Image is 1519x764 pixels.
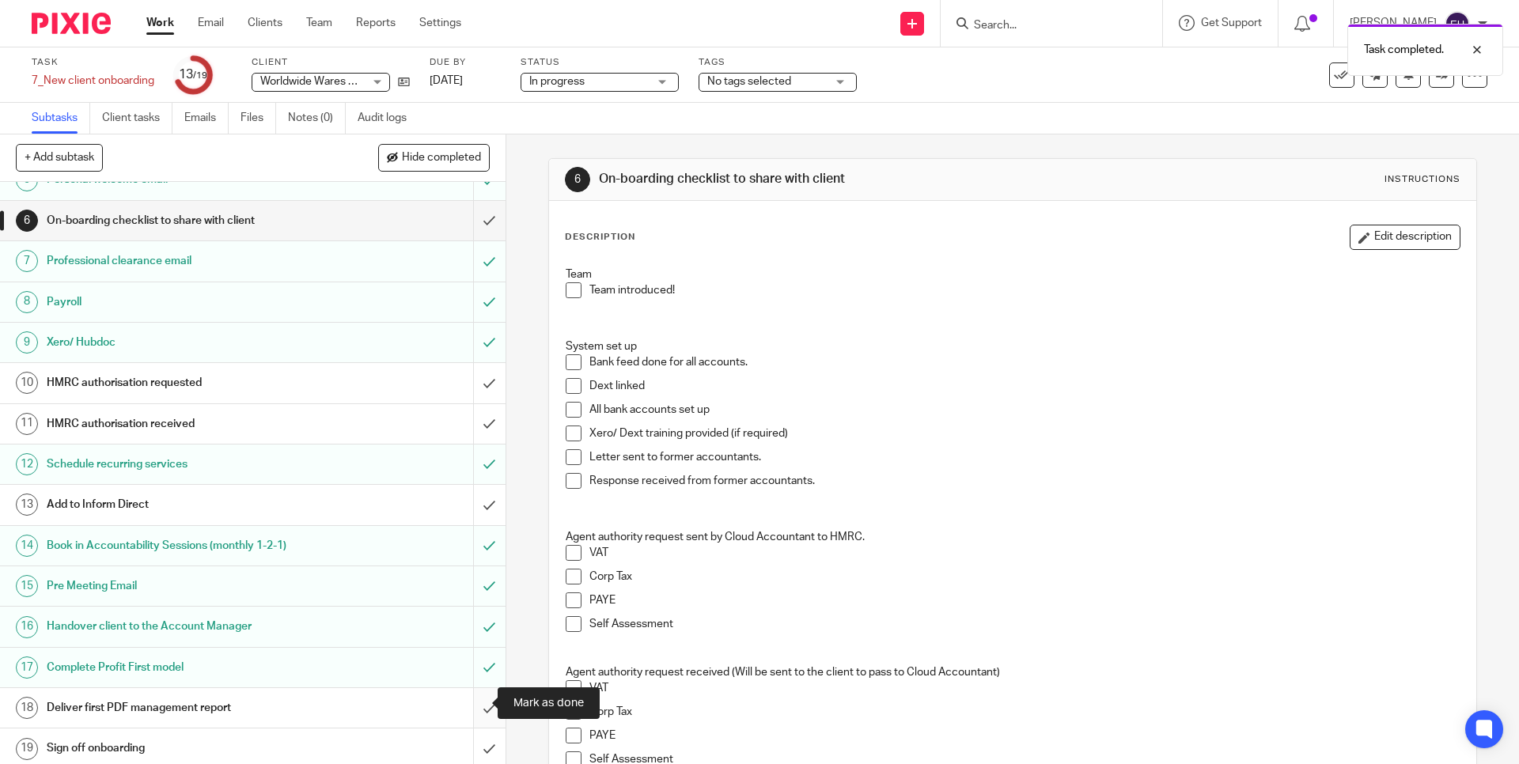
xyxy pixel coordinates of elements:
button: Hide completed [378,144,490,171]
p: Agent authority request received (Will be sent to the client to pass to Cloud Accountant) [566,664,1459,680]
div: 7_New client onboarding [32,73,154,89]
h1: Complete Profit First model [47,656,320,679]
img: svg%3E [1445,11,1470,36]
h1: Professional clearance email [47,249,320,273]
p: VAT [589,680,1459,696]
a: Client tasks [102,103,172,134]
div: 15 [16,575,38,597]
p: Team introduced! [589,282,1459,298]
div: 9 [16,331,38,354]
a: Notes (0) [288,103,346,134]
h1: Schedule recurring services [47,452,320,476]
button: + Add subtask [16,144,103,171]
p: Team [566,267,1459,282]
div: 18 [16,697,38,719]
div: Instructions [1385,173,1460,186]
div: 6 [565,167,590,192]
p: Description [565,231,635,244]
label: Task [32,56,154,69]
p: VAT [589,545,1459,561]
p: Corp Tax [589,704,1459,720]
div: 13 [16,494,38,516]
button: Edit description [1350,225,1460,250]
h1: Pre Meeting Email [47,574,320,598]
h1: Sign off onboarding [47,736,320,760]
h1: Payroll [47,290,320,314]
span: In progress [529,76,585,87]
div: 16 [16,616,38,638]
p: All bank accounts set up [589,402,1459,418]
p: Bank feed done for all accounts. [589,354,1459,370]
div: 6 [16,210,38,232]
p: Dext linked [589,378,1459,394]
a: Audit logs [358,103,419,134]
h1: HMRC authorisation received [47,412,320,436]
p: Task completed. [1364,42,1444,58]
p: System set up [566,339,1459,354]
h1: Handover client to the Account Manager [47,615,320,638]
div: 14 [16,535,38,557]
div: 12 [16,453,38,475]
a: Work [146,15,174,31]
h1: On-boarding checklist to share with client [47,209,320,233]
label: Tags [699,56,857,69]
div: 8 [16,291,38,313]
h1: Book in Accountability Sessions (monthly 1-2-1) [47,534,320,558]
div: 7 [16,250,38,272]
span: Worldwide Wares Ltd [260,76,365,87]
small: /19 [193,71,207,80]
img: Pixie [32,13,111,34]
a: Emails [184,103,229,134]
div: 13 [179,66,207,84]
a: Team [306,15,332,31]
h1: HMRC authorisation requested [47,371,320,395]
div: 10 [16,372,38,394]
a: Clients [248,15,282,31]
a: Subtasks [32,103,90,134]
label: Due by [430,56,501,69]
a: Settings [419,15,461,31]
h1: Add to Inform Direct [47,493,320,516]
p: PAYE [589,728,1459,743]
div: 17 [16,656,38,679]
p: Self Assessment [589,616,1459,632]
label: Status [521,56,679,69]
h1: Deliver first PDF management report [47,696,320,720]
a: Files [241,103,276,134]
label: Client [252,56,410,69]
p: Response received from former accountants. [589,473,1459,489]
p: Agent authority request sent by Cloud Accountant to HMRC. [566,529,1459,545]
p: Corp Tax [589,569,1459,584]
span: Hide completed [402,152,481,165]
a: Email [198,15,224,31]
span: [DATE] [430,75,463,86]
p: PAYE [589,592,1459,608]
span: No tags selected [707,76,791,87]
p: Letter sent to former accountants. [589,449,1459,465]
div: 11 [16,413,38,435]
h1: On-boarding checklist to share with client [599,171,1047,187]
a: Reports [356,15,396,31]
p: Xero/ Dext training provided (if required) [589,425,1459,441]
h1: Xero/ Hubdoc [47,331,320,354]
div: 19 [16,738,38,760]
